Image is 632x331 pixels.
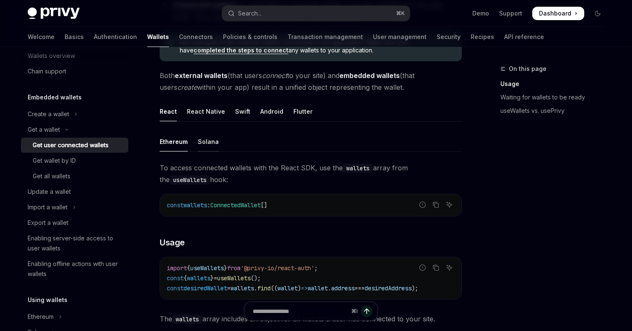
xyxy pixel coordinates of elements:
span: import [167,264,187,272]
span: wallet [277,284,298,292]
a: Wallets [147,27,169,47]
a: User management [373,27,427,47]
div: Enabling offline actions with user wallets [28,259,123,279]
button: Toggle Get a wallet section [21,122,128,137]
span: desiredWallet [184,284,227,292]
div: Import a wallet [28,202,67,212]
h5: Embedded wallets [28,92,82,102]
span: { [184,274,187,282]
em: create [177,83,197,91]
span: } [210,274,214,282]
a: Get all wallets [21,169,128,184]
code: useWallets [170,175,210,185]
span: => [301,284,308,292]
div: Android [260,102,283,121]
span: { [187,264,190,272]
span: desiredAddress [365,284,412,292]
span: Both (that users to your site) and (that users within your app) result in a unified object repres... [160,70,462,93]
div: Export a wallet [28,218,68,228]
a: Get user connected wallets [21,138,128,153]
span: from [227,264,241,272]
span: Usage [160,237,185,248]
strong: external wallets [175,71,228,80]
a: Support [499,9,522,18]
span: === [355,284,365,292]
button: Ask AI [444,199,455,210]
div: Swift [235,102,250,121]
span: = [227,284,231,292]
span: } [224,264,227,272]
span: . [254,284,257,292]
input: Ask a question... [253,302,348,321]
a: Transaction management [288,27,363,47]
a: Basics [65,27,84,47]
span: find [257,284,271,292]
span: ⌘ K [396,10,405,17]
a: Usage [500,77,611,91]
code: wallets [343,164,373,173]
button: Toggle Ethereum section [21,309,128,324]
span: ) [298,284,301,292]
div: Flutter [293,102,313,121]
span: wallets [231,284,254,292]
div: Get all wallets [33,171,70,181]
span: ConnectedWallet [210,201,261,209]
div: Ethereum [160,132,188,151]
span: address [331,284,355,292]
a: Welcome [28,27,54,47]
span: wallets [187,274,210,282]
span: [] [261,201,267,209]
a: Enabling server-side access to user wallets [21,231,128,256]
span: const [167,201,184,209]
a: Export a wallet [21,215,128,230]
a: Get wallet by ID [21,153,128,168]
span: const [167,274,184,282]
button: Open search [222,6,410,21]
a: API reference [504,27,544,47]
span: useWallets [217,274,251,282]
a: useWallets vs. usePrivy [500,104,611,117]
a: completed the steps to connect [194,47,288,54]
a: Chain support [21,64,128,79]
a: Policies & controls [223,27,277,47]
span: (); [251,274,261,282]
div: Search... [238,8,262,18]
div: Chain support [28,66,66,76]
div: React [160,102,177,121]
span: On this page [509,64,547,74]
a: Connectors [179,27,213,47]
strong: embedded wallets [339,71,400,80]
button: Toggle Import a wallet section [21,200,128,215]
a: Demo [472,9,489,18]
span: '@privy-io/react-auth' [241,264,314,272]
span: Dashboard [539,9,571,18]
button: Ask AI [444,262,455,273]
span: wallet [308,284,328,292]
a: Recipes [471,27,494,47]
a: Authentication [94,27,137,47]
div: Ethereum [28,312,54,322]
button: Toggle Create a wallet section [21,107,128,122]
span: = [214,274,217,282]
span: (( [271,284,277,292]
span: ; [314,264,318,272]
em: connect [262,71,287,80]
span: wallets [184,201,207,209]
button: Report incorrect code [417,199,428,210]
div: Solana [198,132,219,151]
span: . [328,284,331,292]
span: To access connected wallets with the React SDK, use the array from the hook: [160,162,462,185]
div: React Native [187,102,225,121]
button: Toggle dark mode [591,7,604,20]
span: useWallets [190,264,224,272]
div: Get a wallet [28,125,60,135]
span: : [207,201,210,209]
a: Update a wallet [21,184,128,199]
img: dark logo [28,8,80,19]
span: ); [412,284,418,292]
div: Get wallet by ID [33,156,76,166]
a: Security [437,27,461,47]
h5: Using wallets [28,295,67,305]
button: Copy the contents from the code block [430,262,441,273]
button: Send message [361,305,373,317]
